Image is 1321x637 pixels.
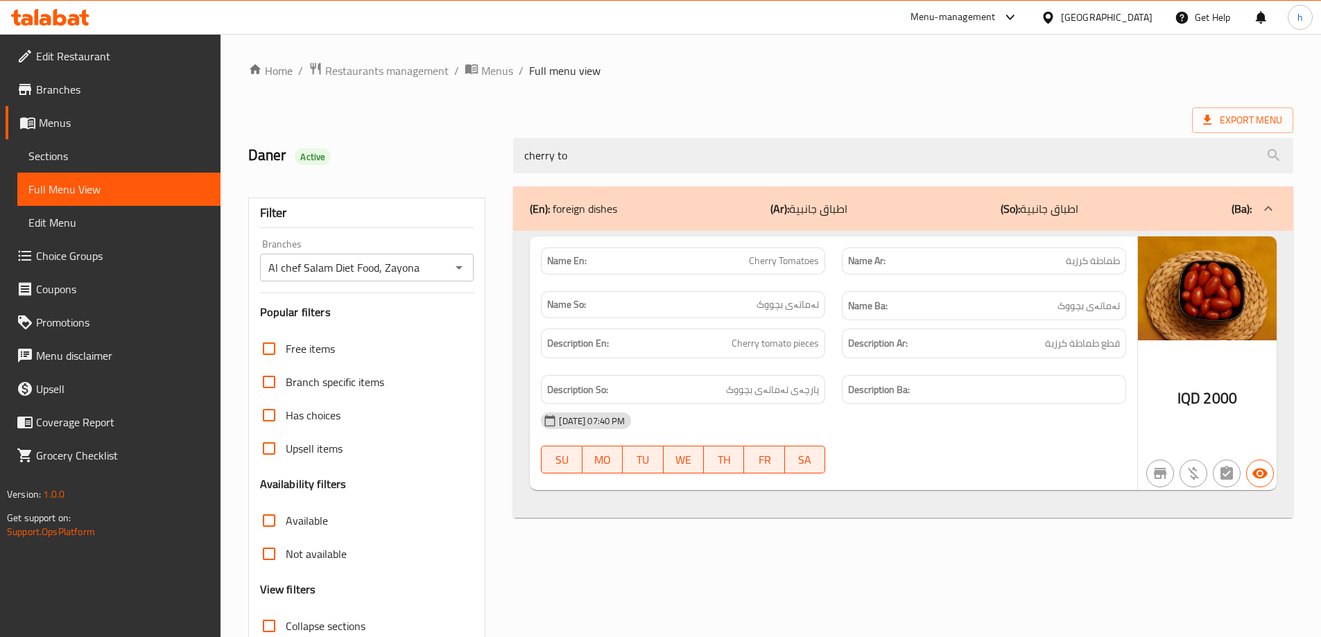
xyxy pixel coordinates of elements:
span: Menus [39,114,209,131]
span: Coverage Report [36,414,209,430]
h2: Daner [248,145,497,166]
li: / [519,62,524,79]
span: TH [709,450,739,470]
a: Menus [6,106,221,139]
strong: Name So: [547,297,586,312]
div: Menu-management [910,9,996,26]
span: Grocery Checklist [36,447,209,464]
span: Full Menu View [28,181,209,198]
span: Get support on: [7,509,71,527]
nav: breadcrumb [248,62,1293,80]
span: h [1297,10,1303,25]
a: Full Menu View [17,173,221,206]
span: Has choices [286,407,340,424]
a: Edit Menu [17,206,221,239]
a: Branches [6,73,221,106]
button: Purchased item [1180,460,1207,487]
button: TH [704,446,744,473]
strong: Name Ba: [848,297,888,315]
div: Filter [260,198,474,228]
span: Edit Menu [28,214,209,231]
span: Promotions [36,314,209,331]
span: Active [295,150,331,164]
span: [DATE] 07:40 PM [553,415,630,428]
span: FR [750,450,779,470]
li: / [454,62,459,79]
button: Available [1246,460,1274,487]
strong: Name En: [547,254,587,268]
strong: Description Ar: [848,335,908,352]
span: Free items [286,340,335,357]
b: (Ba): [1232,198,1252,219]
button: TU [623,446,663,473]
button: Open [449,258,469,277]
img: mmw_638907972308942316 [1138,236,1277,340]
strong: Description So: [547,381,608,399]
span: SU [547,450,576,470]
a: Support.OpsPlatform [7,523,95,541]
span: Coupons [36,281,209,297]
button: Not branch specific item [1146,460,1174,487]
a: Menus [465,62,513,80]
button: SA [785,446,825,473]
span: پارچەی تەماتەی بچووک [726,381,819,399]
span: Cherry Tomatoes [749,254,819,268]
span: 1.0.0 [43,485,64,503]
p: foreign dishes [530,200,617,217]
a: Menu disclaimer [6,339,221,372]
span: WE [669,450,698,470]
span: Collapse sections [286,618,365,634]
span: Branches [36,81,209,98]
li: / [298,62,303,79]
span: Sections [28,148,209,164]
a: Upsell [6,372,221,405]
span: TU [628,450,657,470]
span: Branch specific items [286,374,384,390]
a: Home [248,62,293,79]
span: Export Menu [1203,112,1282,129]
span: تەماتەی بچووک [757,297,819,312]
b: (Ar): [770,198,789,219]
span: Upsell items [286,440,343,457]
div: (En): foreign dishes(Ar):اطباق جانبية(So):اطباق جانبية(Ba): [513,186,1293,231]
button: MO [582,446,623,473]
span: Export Menu [1192,107,1293,133]
button: FR [744,446,784,473]
a: Grocery Checklist [6,439,221,472]
span: Full menu view [529,62,601,79]
span: SA [791,450,820,470]
div: (En): foreign dishes(Ar):اطباق جانبية(So):اطباق جانبية(Ba): [513,231,1293,518]
button: WE [664,446,704,473]
b: (En): [530,198,550,219]
div: [GEOGRAPHIC_DATA] [1061,10,1152,25]
p: اطباق جانبية [1001,200,1078,217]
span: MO [588,450,617,470]
span: قطع طماطة كرزية [1045,335,1120,352]
h3: Popular filters [260,304,474,320]
a: Coverage Report [6,405,221,439]
span: Edit Restaurant [36,48,209,64]
span: Menus [481,62,513,79]
h3: Availability filters [260,476,347,492]
button: SU [541,446,582,473]
p: اطباق جانبية [770,200,847,217]
span: Available [286,512,328,529]
span: تەماتەی بچووک [1057,297,1120,315]
b: (So): [1001,198,1020,219]
span: Cherry tomato pieces [732,335,819,352]
span: Choice Groups [36,247,209,264]
strong: Description Ba: [848,381,910,399]
input: search [513,138,1293,173]
span: Upsell [36,381,209,397]
h3: View filters [260,582,316,597]
span: طماطة كرزية [1066,254,1120,268]
a: Restaurants management [309,62,449,80]
span: Version: [7,485,41,503]
a: Choice Groups [6,239,221,272]
span: Menu disclaimer [36,347,209,364]
span: IQD [1177,385,1200,412]
a: Promotions [6,306,221,339]
a: Sections [17,139,221,173]
a: Edit Restaurant [6,40,221,73]
span: 2000 [1203,385,1237,412]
